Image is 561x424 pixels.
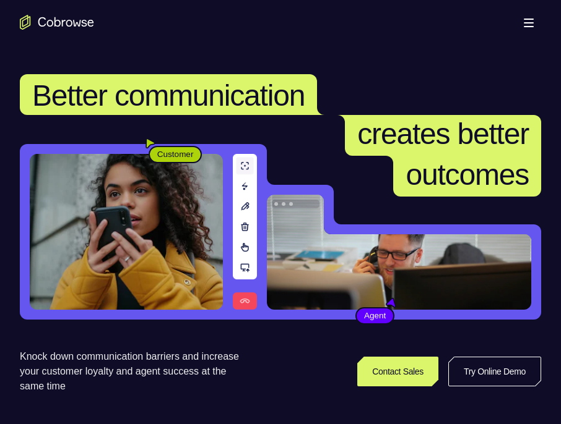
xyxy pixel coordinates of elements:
span: creates better [357,117,529,150]
a: Contact Sales [357,357,438,386]
span: outcomes [406,158,529,191]
img: A customer support agent talking on the phone [267,195,531,310]
span: Better communication [32,79,305,112]
a: Go to the home page [20,15,94,30]
p: Knock down communication barriers and increase your customer loyalty and agent success at the sam... [20,349,250,394]
img: A customer holding their phone [30,154,223,310]
img: A series of tools used in co-browsing sessions [233,154,257,310]
a: Try Online Demo [448,357,541,386]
